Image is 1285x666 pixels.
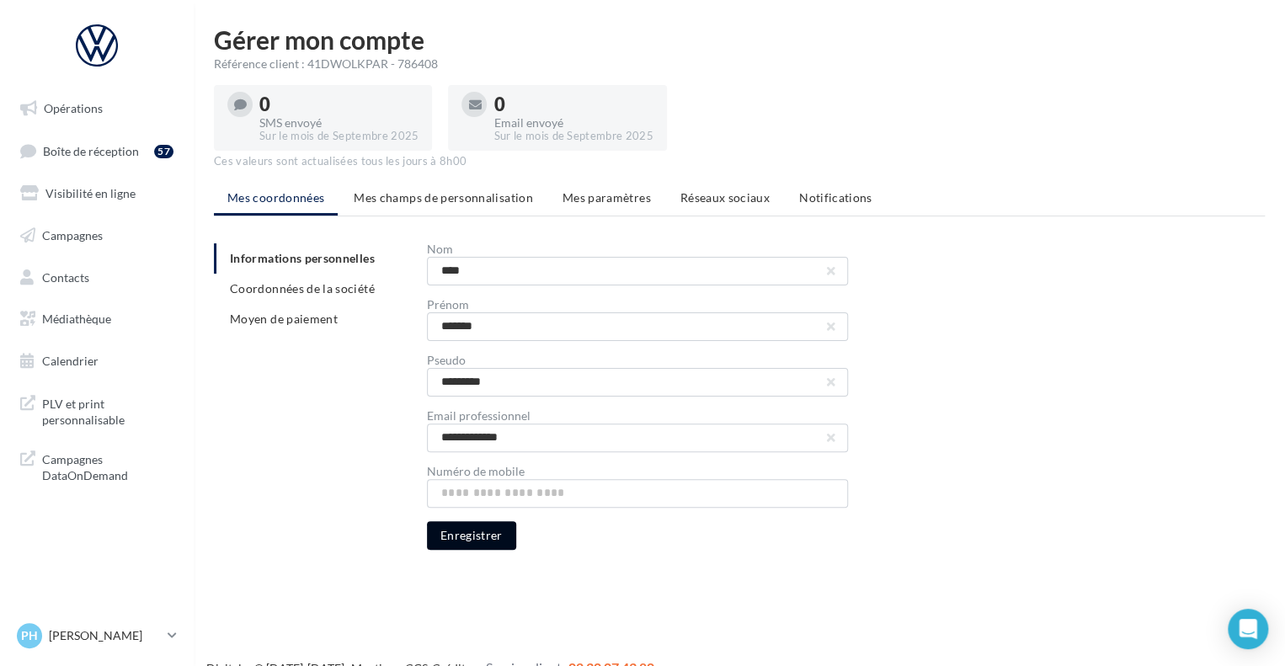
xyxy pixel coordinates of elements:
div: 0 [493,95,653,114]
a: PH [PERSON_NAME] [13,620,180,652]
a: Boîte de réception57 [10,133,184,169]
a: Contacts [10,260,184,296]
a: Visibilité en ligne [10,176,184,211]
span: Réseaux sociaux [680,190,770,205]
div: Email professionnel [427,410,848,422]
p: [PERSON_NAME] [49,627,161,644]
span: Campagnes [42,228,103,242]
span: Mes paramètres [563,190,651,205]
a: Opérations [10,91,184,126]
span: Visibilité en ligne [45,186,136,200]
a: Campagnes [10,218,184,253]
div: Pseudo [427,354,848,366]
div: Ces valeurs sont actualisées tous les jours à 8h00 [214,154,1265,169]
a: PLV et print personnalisable [10,386,184,435]
div: Nom [427,243,848,255]
div: Sur le mois de Septembre 2025 [259,129,419,144]
div: SMS envoyé [259,117,419,129]
div: Numéro de mobile [427,466,848,477]
a: Médiathèque [10,301,184,337]
span: Coordonnées de la société [230,281,375,296]
div: Email envoyé [493,117,653,129]
div: Référence client : 41DWOLKPAR - 786408 [214,56,1265,72]
span: Opérations [44,101,103,115]
div: Open Intercom Messenger [1228,609,1268,649]
span: Moyen de paiement [230,312,338,326]
span: Notifications [799,190,872,205]
div: Prénom [427,299,848,311]
span: Médiathèque [42,312,111,326]
h1: Gérer mon compte [214,27,1265,52]
a: Calendrier [10,344,184,379]
div: 57 [154,145,173,158]
span: Contacts [42,269,89,284]
a: Campagnes DataOnDemand [10,441,184,491]
span: Boîte de réception [43,143,139,157]
span: Campagnes DataOnDemand [42,448,173,484]
span: PH [21,627,38,644]
span: Calendrier [42,354,99,368]
div: 0 [259,95,419,114]
span: PLV et print personnalisable [42,392,173,429]
span: Mes champs de personnalisation [354,190,533,205]
button: Enregistrer [427,521,516,550]
div: Sur le mois de Septembre 2025 [493,129,653,144]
